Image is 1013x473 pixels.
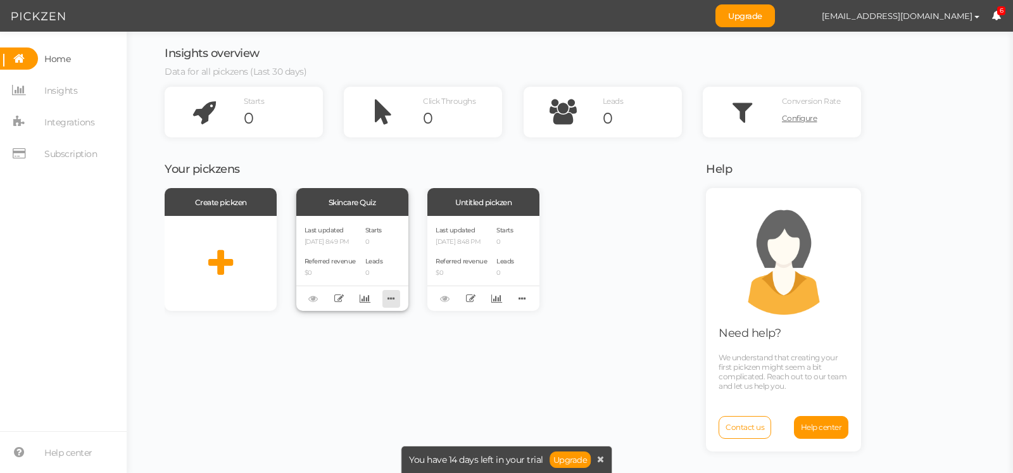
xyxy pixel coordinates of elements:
[603,109,682,128] div: 0
[550,451,591,468] a: Upgrade
[788,5,810,27] img: 7212564169b2ebd76a132d4cf683f275
[436,238,487,246] p: [DATE] 8:48 PM
[44,144,97,164] span: Subscription
[423,109,502,128] div: 0
[706,162,732,176] span: Help
[496,269,514,277] p: 0
[436,257,487,265] span: Referred revenue
[496,257,514,265] span: Leads
[244,96,264,106] span: Starts
[603,96,624,106] span: Leads
[165,46,260,60] span: Insights overview
[296,188,408,216] div: Skincare Quiz
[365,226,382,234] span: Starts
[794,416,849,439] a: Help center
[782,109,861,128] a: Configure
[365,238,383,246] p: 0
[997,6,1006,16] span: 6
[44,80,77,101] span: Insights
[409,455,543,464] span: You have 14 days left in your trial
[719,326,781,340] span: Need help?
[44,443,92,463] span: Help center
[365,269,383,277] p: 0
[44,112,94,132] span: Integrations
[727,201,841,315] img: support.png
[496,226,513,234] span: Starts
[822,11,972,21] span: [EMAIL_ADDRESS][DOMAIN_NAME]
[427,216,539,311] div: Last updated [DATE] 8:48 PM Referred revenue $0 Starts 0 Leads 0
[11,9,65,24] img: Pickzen logo
[719,353,846,391] span: We understand that creating your first pickzen might seem a bit complicated. Reach out to our tea...
[810,5,991,27] button: [EMAIL_ADDRESS][DOMAIN_NAME]
[496,238,514,246] p: 0
[423,96,475,106] span: Click Throughs
[195,198,247,207] span: Create pickzen
[782,96,841,106] span: Conversion Rate
[715,4,775,27] a: Upgrade
[801,422,842,432] span: Help center
[782,113,817,123] span: Configure
[305,226,344,234] span: Last updated
[305,257,356,265] span: Referred revenue
[305,269,356,277] p: $0
[165,66,306,77] span: Data for all pickzens (Last 30 days)
[427,188,539,216] div: Untitled pickzen
[436,226,475,234] span: Last updated
[296,216,408,311] div: Last updated [DATE] 8:49 PM Referred revenue $0 Starts 0 Leads 0
[44,49,70,69] span: Home
[365,257,383,265] span: Leads
[305,238,356,246] p: [DATE] 8:49 PM
[244,109,323,128] div: 0
[436,269,487,277] p: $0
[165,162,240,176] span: Your pickzens
[726,422,764,432] span: Contact us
